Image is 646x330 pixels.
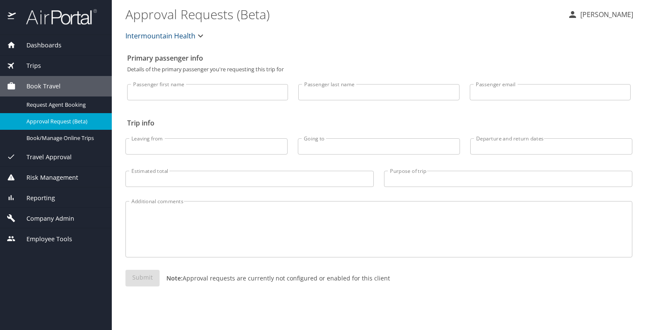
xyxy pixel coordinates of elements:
[26,117,102,126] span: Approval Request (Beta)
[16,214,74,223] span: Company Admin
[16,234,72,244] span: Employee Tools
[16,152,72,162] span: Travel Approval
[125,30,195,42] span: Intermountain Health
[16,61,41,70] span: Trips
[127,67,631,72] p: Details of the primary passenger you're requesting this trip for
[26,101,102,109] span: Request Agent Booking
[16,82,61,91] span: Book Travel
[122,27,209,44] button: Intermountain Health
[16,41,61,50] span: Dashboards
[564,7,637,22] button: [PERSON_NAME]
[17,9,97,25] img: airportal-logo.png
[127,51,631,65] h2: Primary passenger info
[26,134,102,142] span: Book/Manage Online Trips
[160,274,390,283] p: Approval requests are currently not configured or enabled for this client
[125,1,561,27] h1: Approval Requests (Beta)
[166,274,183,282] strong: Note:
[16,193,55,203] span: Reporting
[127,116,631,130] h2: Trip info
[16,173,78,182] span: Risk Management
[578,9,633,20] p: [PERSON_NAME]
[8,9,17,25] img: icon-airportal.png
